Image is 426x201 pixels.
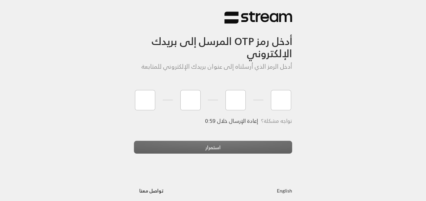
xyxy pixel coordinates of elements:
[205,116,258,126] span: إعادة الإرسال خلال 0:59
[261,116,292,126] span: تواجه مشكلة؟
[134,186,169,195] a: تواصل معنا
[134,24,292,60] h3: أدخل رمز OTP المرسل إلى بريدك الإلكتروني
[134,63,292,70] h5: أدخل الرمز الذي أرسلناه إلى عنوان بريدك الإلكتروني للمتابعة
[134,184,169,197] button: تواصل معنا
[277,184,292,197] a: English
[224,11,292,24] img: Stream Logo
